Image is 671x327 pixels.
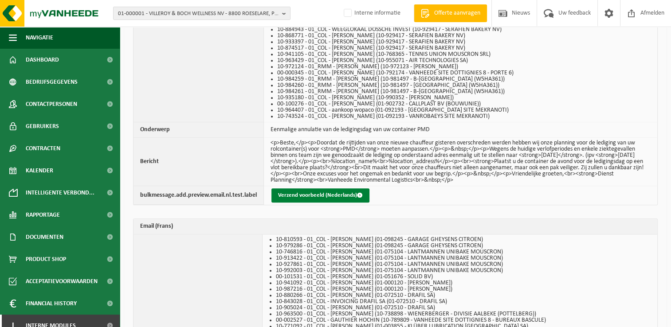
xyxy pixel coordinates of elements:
[133,122,264,138] th: Onderwerp
[277,70,646,76] li: 00-000345 - 01_COL - [PERSON_NAME] (10-792174 - VANHEEDE SITE DOTTIGNIES 8 - PORTE 6)
[26,226,63,248] span: Documenten
[277,39,646,45] li: 10-933397 - 01_COL - [PERSON_NAME] (10-929417 - SERAFIEN BAKERY NV)
[26,160,53,182] span: Kalender
[277,107,646,113] li: 10-964407 - 01_COL - aankoop wopaco (01-092193 - [GEOGRAPHIC_DATA] SITE MEKRANOTI)
[276,261,646,268] li: 10-927861 - 01_COL - [PERSON_NAME] (01-075104 - LANTMANNEN UNIBAKE MOUSCRON)
[133,219,657,234] th: Email (Frans)
[277,64,646,70] li: 10-972124 - 01_RMM - [PERSON_NAME] (10-972123 - [PERSON_NAME])
[276,305,646,311] li: 10-905024 - 01_COL - [PERSON_NAME] (01-072510 - DRAFIL SA)
[264,122,657,138] td: Eenmalige annulatie van de ledigingsdag van uw container PMD
[26,93,77,115] span: Contactpersonen
[26,71,78,93] span: Bedrijfsgegevens
[26,248,66,270] span: Product Shop
[26,292,77,315] span: Financial History
[271,188,369,202] button: Verzend voorbeeld (Nederlands)
[276,249,646,255] li: 10-746816 - 01_COL - [PERSON_NAME] (01-075104 - LANTMANNEN UNIBAKE MOUSCRON)
[277,101,646,107] li: 00-100276 - 01_COL - [PERSON_NAME] (01-902732 - CALLPLAST BV (BOUWUNIE))
[276,237,646,243] li: 10-810593 - 01_COL - [PERSON_NAME] (01-098245 - GARAGE GHEYSENS CITROEN)
[276,274,646,280] li: 00-101531 - 01_COL - [PERSON_NAME] (01-051676 - SOLID BV)
[26,204,60,226] span: Rapportage
[277,113,646,120] li: 10-743524 - 01_COL - [PERSON_NAME] (01-092193 - VANROBAEYS SITE MEKRANOTI)
[26,115,59,137] span: Gebruikers
[277,82,646,89] li: 10-984260 - 01_RMM - [PERSON_NAME] (10-981497 - [GEOGRAPHIC_DATA] (W5HA361))
[342,7,400,20] label: Interne informatie
[133,186,264,205] th: bulkmessage.add.preview.email.nl.test.label
[276,255,646,261] li: 10-913422 - 01_COL - [PERSON_NAME] (01-075104 - LANTMANNEN UNIBAKE MOUSCRON)
[432,9,483,18] span: Offerte aanvragen
[277,76,646,82] li: 10-984259 - 01_RMM - [PERSON_NAME] (10-981497 - B-[GEOGRAPHIC_DATA] (W5HA361))
[26,27,53,49] span: Navigatie
[277,58,646,64] li: 10-963429 - 01_COL - [PERSON_NAME] (10-955071 - AIR TECHNOLOGIES SA)
[276,292,646,299] li: 10-880266 - 01_COL - [PERSON_NAME] (01-072510 - DRAFIL SA)
[414,4,487,22] a: Offerte aanvragen
[277,27,646,33] li: 10-884943 - 01_COL - WEEGLOKAAL DOSSCHE INVEST (10-929417 - SERAFIEN BAKERY NV)
[26,182,94,204] span: Intelligente verbond...
[276,317,646,323] li: 00-002527 - 01_COL - GAUTHIER HOCHIN (10-789809 - VANHEEDE SITE DOTTIGNIES 8 - BUREAUX BASCULE)
[276,311,646,317] li: 10-963500 - 01_COL - [PERSON_NAME] (10-738898 - WIENERBERGER - DIVISIE AALBEKE (POTTELBERG))
[26,49,59,71] span: Dashboard
[133,138,264,186] th: Bericht
[277,89,646,95] li: 10-984261 - 01_RMM - [PERSON_NAME] (10-981497 - B-[GEOGRAPHIC_DATA] (W5HA361))
[26,270,98,292] span: Acceptatievoorwaarden
[277,51,646,58] li: 10-941105 - 01_COL - [PERSON_NAME] (10-768365 - TENNIS UNION MOUSCRON SRL)
[276,268,646,274] li: 10-992003 - 01_COL - [PERSON_NAME] (01-075104 - LANTMANNEN UNIBAKE MOUSCRON)
[276,243,646,249] li: 10-979286 - 01_COL - [PERSON_NAME] (01-098245 - GARAGE GHEYSENS CITROEN)
[113,7,290,20] button: 01-000001 - VILLEROY & BOCH WELLNESS NV - 8800 ROESELARE, POPULIERSTRAAT 1
[277,33,646,39] li: 10-868771 - 01_COL - [PERSON_NAME] (10-929417 - SERAFIEN BAKERY NV)
[277,45,646,51] li: 10-874517 - 01_COL - [PERSON_NAME] (10-929417 - SERAFIEN BAKERY NV)
[276,286,646,292] li: 10-987216 - 01_COL - [PERSON_NAME] (01-000120 - [PERSON_NAME])
[118,7,279,20] span: 01-000001 - VILLEROY & BOCH WELLNESS NV - 8800 ROESELARE, POPULIERSTRAAT 1
[276,280,646,286] li: 10-941092 - 01_COL - [PERSON_NAME] (01-000120 - [PERSON_NAME])
[264,138,657,186] td: <p>Beste,</p><p>Doordat de rijtijden van onze nieuwe chauffeur gisteren overschreden werden hebbe...
[26,137,60,160] span: Contracten
[277,95,646,101] li: 10-935180 - 01_COL - [PERSON_NAME] (10-990352 - [PERSON_NAME])
[276,299,646,305] li: 10-843028 - 01_COL - INVOICING DRAFIL SA (01-072510 - DRAFIL SA)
